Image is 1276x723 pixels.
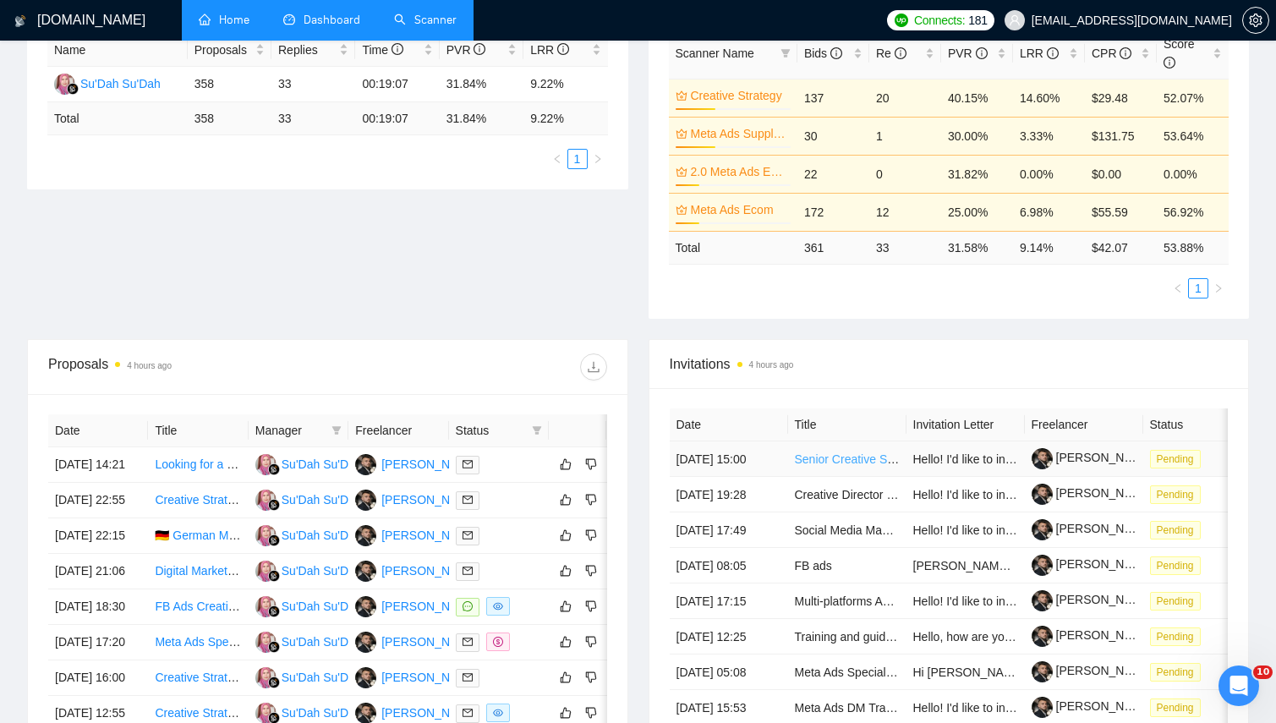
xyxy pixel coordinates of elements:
[255,596,277,617] img: S
[567,149,588,169] li: 1
[271,67,355,102] td: 33
[440,67,523,102] td: 31.84%
[869,117,941,155] td: 1
[1218,665,1259,706] iframe: Intercom live chat
[268,570,280,582] img: gigradar-bm.png
[268,534,280,546] img: gigradar-bm.png
[557,43,569,55] span: info-circle
[493,601,503,611] span: eye
[585,671,597,684] span: dislike
[523,102,607,135] td: 9.22 %
[1032,699,1153,713] a: [PERSON_NAME]
[585,564,597,578] span: dislike
[780,48,791,58] span: filter
[1150,523,1208,536] a: Pending
[581,490,601,510] button: dislike
[355,102,439,135] td: 00:19:07
[54,76,161,90] a: SSu'Dah Su'Dah
[1150,487,1208,501] a: Pending
[1157,193,1229,231] td: 56.92%
[560,671,572,684] span: like
[67,83,79,95] img: gigradar-bm.png
[556,632,576,652] button: like
[581,703,601,723] button: dislike
[941,193,1013,231] td: 25.00%
[560,493,572,507] span: like
[255,457,362,470] a: SSu'Dah Su'Dah
[676,204,687,216] span: crown
[1032,590,1053,611] img: c1cTAUXJILv8DMgId_Yer0ph1tpwIArRRTAJVKVo20jyGXQuqzAC65eKa4sSvbpAQ_
[585,600,597,613] span: dislike
[255,454,277,475] img: S
[255,667,277,688] img: S
[691,124,787,143] a: Meta Ads Supplements
[788,441,906,477] td: Senior Creative Strategist (E-commerce) – $3K–$5K/month, Long-Term Role
[906,408,1025,441] th: Invitation Letter
[148,414,248,447] th: Title
[268,641,280,653] img: gigradar-bm.png
[328,418,345,443] span: filter
[48,518,148,554] td: [DATE] 22:15
[1032,593,1153,606] a: [PERSON_NAME]
[1150,485,1201,504] span: Pending
[282,561,362,580] div: Su'Dah Su'Dah
[895,14,908,27] img: upwork-logo.png
[788,408,906,441] th: Title
[1173,283,1183,293] span: left
[556,561,576,581] button: like
[1150,592,1201,611] span: Pending
[1150,663,1201,682] span: Pending
[585,529,597,542] span: dislike
[777,41,794,66] span: filter
[560,706,572,720] span: like
[148,554,248,589] td: Digital Marketing Specialist – Shopify & Paid Ads (US Time Zone)
[1120,47,1131,59] span: info-circle
[355,457,479,470] a: DK[PERSON_NAME]
[268,676,280,688] img: gigradar-bm.png
[155,529,523,542] a: 🇩🇪 German Market Creative Strategist/Marketing Manager (Part-Time)
[669,231,797,264] td: Total
[556,454,576,474] button: like
[1032,626,1053,647] img: c1cTAUXJILv8DMgId_Yer0ph1tpwIArRRTAJVKVo20jyGXQuqzAC65eKa4sSvbpAQ_
[1013,79,1085,117] td: 14.60%
[797,117,869,155] td: 30
[1032,557,1153,571] a: [PERSON_NAME]
[676,166,687,178] span: crown
[1032,486,1153,500] a: [PERSON_NAME]
[676,90,687,101] span: crown
[1032,522,1153,535] a: [PERSON_NAME]
[48,589,148,625] td: [DATE] 18:30
[278,41,336,59] span: Replies
[788,583,906,619] td: Multi-platforms Ads Specialist for Meta and TikTok
[1085,231,1157,264] td: $ 42.07
[155,457,601,471] a: Looking for a Meta/Google Ads Pro to Help Us Scale Our Ecom Brand (Sports Niche)
[1150,629,1208,643] a: Pending
[282,597,362,616] div: Su'Dah Su'Dah
[581,525,601,545] button: dislike
[1168,278,1188,299] button: left
[249,414,348,447] th: Manager
[691,200,787,219] a: Meta Ads Ecom
[585,457,597,471] span: dislike
[797,231,869,264] td: 361
[194,41,252,59] span: Proposals
[148,518,248,554] td: 🇩🇪 German Market Creative Strategist/Marketing Manager (Part-Time)
[1188,278,1208,299] li: 1
[463,566,473,576] span: mail
[948,47,988,60] span: PVR
[48,414,148,447] th: Date
[788,477,906,512] td: Creative Director Brand Strategist for DTC Brand - Scale Shopify Ecom
[1164,57,1175,68] span: info-circle
[304,13,360,27] span: Dashboard
[268,605,280,617] img: gigradar-bm.png
[532,425,542,435] span: filter
[976,47,988,59] span: info-circle
[271,34,355,67] th: Replies
[348,414,448,447] th: Freelancer
[355,563,479,577] a: DK[PERSON_NAME]
[914,11,965,30] span: Connects:
[670,441,788,477] td: [DATE] 15:00
[895,47,906,59] span: info-circle
[394,13,457,27] a: searchScanner
[585,706,597,720] span: dislike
